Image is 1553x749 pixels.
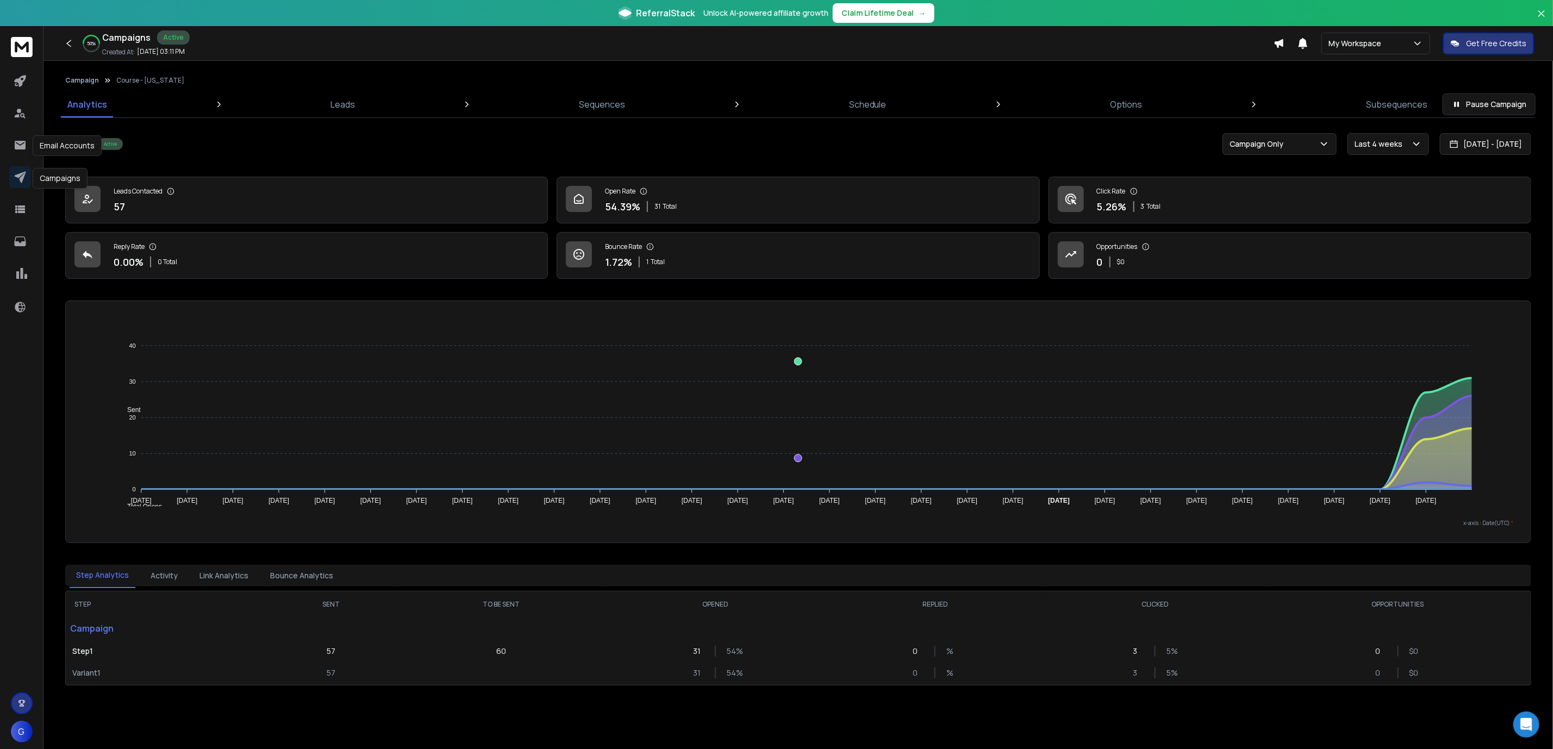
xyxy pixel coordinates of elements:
p: Step 1 [72,646,258,657]
tspan: [DATE] [1416,497,1437,504]
p: 50 % [87,40,96,47]
p: My Workspace [1329,38,1386,49]
div: Email Accounts [33,135,102,156]
p: Leads [331,98,355,111]
p: Options [1110,98,1142,111]
p: 3 [1133,667,1144,678]
tspan: [DATE] [590,497,610,504]
a: Leads [325,91,362,117]
p: Analytics [67,98,107,111]
p: 1.72 % [605,254,632,270]
span: Total Opens [119,503,162,510]
p: % [946,667,957,678]
button: Pause Campaign [1443,93,1536,115]
p: 57 [327,667,336,678]
th: OPPORTUNITIES [1265,591,1531,617]
p: 5 % [1167,667,1177,678]
tspan: 40 [129,342,135,349]
tspan: [DATE] [682,497,702,504]
button: Get Free Credits [1443,33,1534,54]
div: Active [157,30,190,45]
p: Leads Contacted [114,187,163,196]
tspan: [DATE] [819,497,840,504]
p: Sequences [579,98,625,111]
tspan: [DATE] [957,497,978,504]
p: 54.39 % [605,199,640,214]
p: 0 [1376,667,1387,678]
tspan: 30 [129,378,135,385]
th: CLICKED [1045,591,1265,617]
tspan: [DATE] [177,497,197,504]
p: % [946,646,957,657]
a: Sequences [572,91,632,117]
div: Campaigns [33,168,88,189]
a: Open Rate54.39%31Total [557,177,1039,223]
th: TO BE SENT [398,591,606,617]
p: 57 [327,646,336,657]
p: $ 0 [1409,646,1420,657]
tspan: [DATE] [544,497,565,504]
span: 3 [1141,202,1145,211]
p: 0 [1376,646,1387,657]
p: 0 [913,667,924,678]
p: Reply Rate [114,242,145,251]
a: Analytics [61,91,114,117]
th: REPLIED [825,591,1045,617]
tspan: [DATE] [360,497,381,504]
th: SENT [265,591,397,617]
span: Sent [119,406,141,414]
p: 60 [497,646,507,657]
a: Subsequences [1359,91,1434,117]
tspan: [DATE] [452,497,473,504]
a: Schedule [843,91,893,117]
a: Leads Contacted57 [65,177,548,223]
button: Step Analytics [70,563,135,588]
p: 5.26 % [1097,199,1127,214]
th: OPENED [605,591,825,617]
span: Total [1147,202,1161,211]
button: G [11,721,33,742]
a: Reply Rate0.00%0 Total [65,232,548,279]
tspan: [DATE] [635,497,656,504]
p: 3 [1133,646,1144,657]
tspan: [DATE] [1095,497,1115,504]
p: 31 [693,667,704,678]
p: [DATE] 03:11 PM [137,47,185,56]
p: Click Rate [1097,187,1126,196]
button: Bounce Analytics [264,564,340,588]
tspan: [DATE] [406,497,427,504]
span: 31 [654,202,660,211]
tspan: [DATE] [865,497,886,504]
tspan: [DATE] [223,497,244,504]
p: Variant 1 [72,667,258,678]
button: Close banner [1535,7,1549,33]
button: Link Analytics [193,564,255,588]
tspan: [DATE] [1187,497,1207,504]
p: Get Free Credits [1466,38,1526,49]
a: Bounce Rate1.72%1Total [557,232,1039,279]
tspan: [DATE] [1003,497,1024,504]
p: Last 4 weeks [1355,139,1407,149]
tspan: [DATE] [911,497,932,504]
p: 0 [1097,254,1103,270]
p: 0 [913,646,924,657]
tspan: [DATE] [1370,497,1390,504]
tspan: 10 [129,450,135,457]
p: 0.00 % [114,254,144,270]
tspan: [DATE] [269,497,289,504]
a: Click Rate5.26%3Total [1049,177,1531,223]
span: Total [651,258,665,266]
a: Options [1103,91,1149,117]
tspan: [DATE] [1140,497,1161,504]
button: Activity [144,564,184,588]
th: STEP [66,591,265,617]
p: Schedule [849,98,887,111]
div: Active [98,138,123,150]
tspan: 20 [129,414,135,421]
span: ReferralStack [636,7,695,20]
p: $ 0 [1409,667,1420,678]
a: Opportunities0$0 [1049,232,1531,279]
tspan: [DATE] [498,497,519,504]
div: Open Intercom Messenger [1513,711,1539,738]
